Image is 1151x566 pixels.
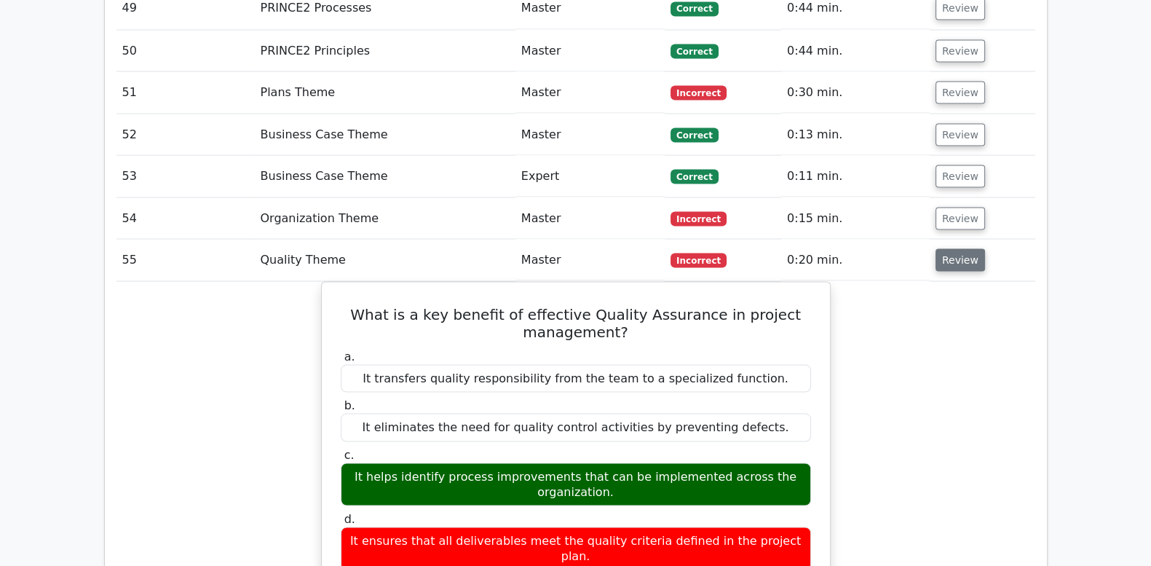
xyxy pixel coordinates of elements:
[515,114,665,155] td: Master
[936,123,985,146] button: Review
[781,197,930,239] td: 0:15 min.
[781,71,930,113] td: 0:30 min.
[254,239,515,280] td: Quality Theme
[254,71,515,113] td: Plans Theme
[116,155,255,197] td: 53
[254,197,515,239] td: Organization Theme
[936,81,985,103] button: Review
[341,463,811,506] div: It helps identify process improvements that can be implemented across the organization.
[936,165,985,187] button: Review
[344,511,355,525] span: d.
[344,349,355,363] span: a.
[254,114,515,155] td: Business Case Theme
[344,447,355,461] span: c.
[116,197,255,239] td: 54
[671,1,718,16] span: Correct
[254,155,515,197] td: Business Case Theme
[671,211,727,226] span: Incorrect
[341,364,811,393] div: It transfers quality responsibility from the team to a specialized function.
[515,197,665,239] td: Master
[671,85,727,100] span: Incorrect
[515,239,665,280] td: Master
[671,44,718,58] span: Correct
[515,155,665,197] td: Expert
[671,127,718,142] span: Correct
[936,248,985,271] button: Review
[341,413,811,441] div: It eliminates the need for quality control activities by preventing defects.
[781,30,930,71] td: 0:44 min.
[116,71,255,113] td: 51
[781,239,930,280] td: 0:20 min.
[344,398,355,412] span: b.
[116,114,255,155] td: 52
[781,114,930,155] td: 0:13 min.
[515,71,665,113] td: Master
[671,169,718,184] span: Correct
[515,30,665,71] td: Master
[254,30,515,71] td: PRINCE2 Principles
[936,39,985,62] button: Review
[339,305,812,340] h5: What is a key benefit of effective Quality Assurance in project management?
[116,239,255,280] td: 55
[671,253,727,267] span: Incorrect
[116,30,255,71] td: 50
[781,155,930,197] td: 0:11 min.
[936,207,985,229] button: Review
